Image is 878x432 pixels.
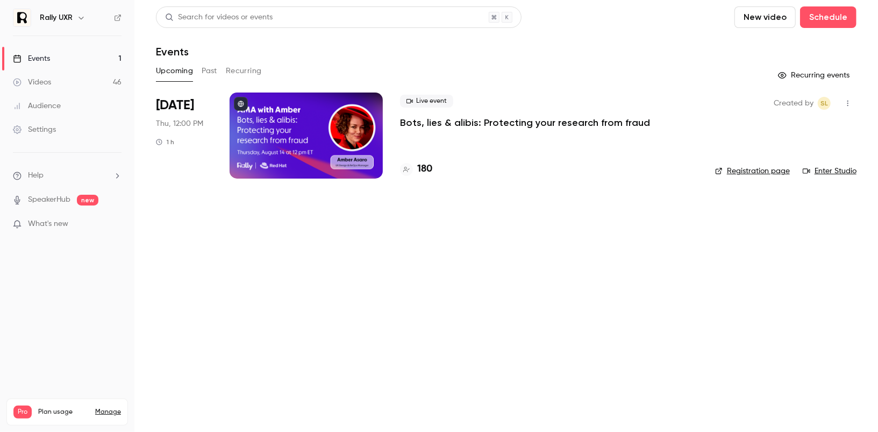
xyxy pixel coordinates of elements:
[96,419,121,428] p: / 300
[803,166,856,176] a: Enter Studio
[40,12,73,23] h6: Rally UXR
[28,218,68,230] span: What's new
[417,162,432,176] h4: 180
[773,67,856,84] button: Recurring events
[96,420,104,427] span: 50
[109,219,122,229] iframe: Noticeable Trigger
[95,408,121,416] a: Manage
[156,118,203,129] span: Thu, 12:00 PM
[28,194,70,206] a: SpeakerHub
[13,419,34,428] p: Videos
[13,406,32,419] span: Pro
[156,97,194,114] span: [DATE]
[400,95,453,108] span: Live event
[38,408,89,416] span: Plan usage
[202,62,217,80] button: Past
[400,116,650,129] a: Bots, lies & alibis: Protecting your research from fraud
[800,6,856,28] button: Schedule
[156,138,174,146] div: 1 h
[774,97,813,110] span: Created by
[77,195,98,206] span: new
[13,53,50,64] div: Events
[13,170,122,181] li: help-dropdown-opener
[156,93,212,179] div: Aug 14 Thu, 12:00 PM (America/Toronto)
[13,77,51,88] div: Videos
[165,12,273,23] div: Search for videos or events
[400,162,432,176] a: 180
[156,45,189,58] h1: Events
[156,62,193,80] button: Upcoming
[715,166,790,176] a: Registration page
[818,97,831,110] span: Sydney Lawson
[13,9,31,26] img: Rally UXR
[820,97,828,110] span: SL
[226,62,262,80] button: Recurring
[28,170,44,181] span: Help
[13,124,56,135] div: Settings
[734,6,796,28] button: New video
[13,101,61,111] div: Audience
